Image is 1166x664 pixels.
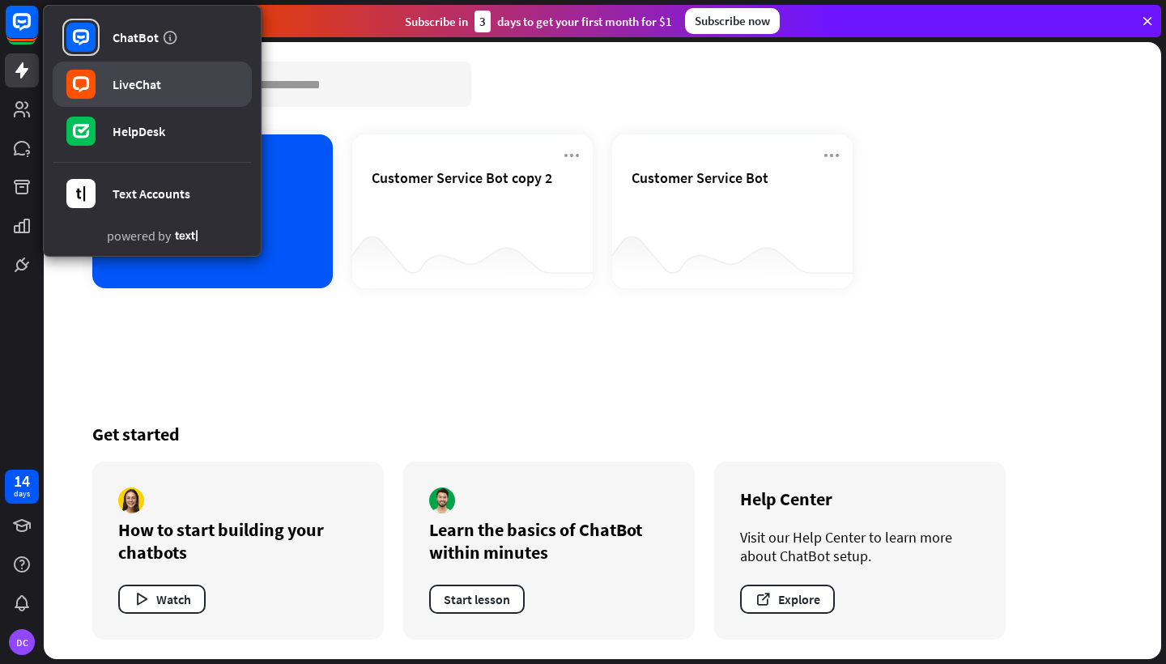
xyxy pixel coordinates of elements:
[118,585,206,614] button: Watch
[405,11,672,32] div: Subscribe in days to get your first month for $1
[92,423,1113,445] div: Get started
[13,6,62,55] button: Open LiveChat chat widget
[474,11,491,32] div: 3
[685,8,780,34] div: Subscribe now
[118,518,358,564] div: How to start building your chatbots
[9,629,35,655] div: DC
[118,487,144,513] img: author
[740,528,980,565] div: Visit our Help Center to learn more about ChatBot setup.
[5,470,39,504] a: 14 days
[372,168,552,187] span: Customer Service Bot copy 2
[429,487,455,513] img: author
[740,487,980,510] div: Help Center
[740,585,835,614] button: Explore
[14,474,30,488] div: 14
[429,585,525,614] button: Start lesson
[14,488,30,500] div: days
[632,168,768,187] span: Customer Service Bot
[429,518,669,564] div: Learn the basics of ChatBot within minutes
